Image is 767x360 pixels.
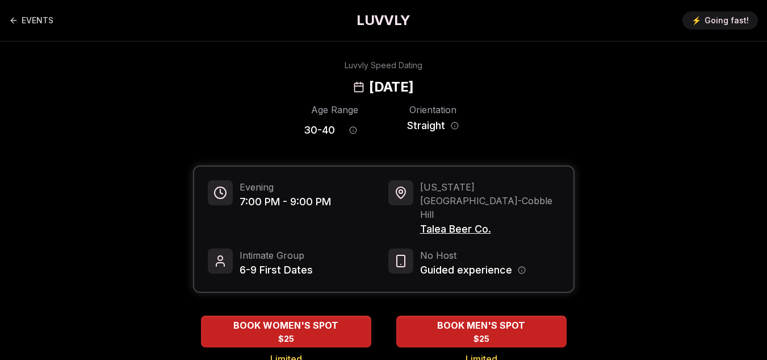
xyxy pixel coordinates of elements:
[304,103,366,117] div: Age Range
[518,266,526,274] button: Host information
[240,262,313,278] span: 6-9 First Dates
[407,118,445,134] span: Straight
[345,60,422,71] div: Luvvly Speed Dating
[420,249,526,262] span: No Host
[231,318,341,332] span: BOOK WOMEN'S SPOT
[451,122,459,130] button: Orientation information
[396,316,567,347] button: BOOK MEN'S SPOT - Limited
[402,103,464,117] div: Orientation
[369,78,413,96] h2: [DATE]
[420,262,512,278] span: Guided experience
[9,9,53,32] a: Back to events
[691,15,701,26] span: ⚡️
[705,15,749,26] span: Going fast!
[341,118,366,143] button: Age range information
[420,221,560,237] span: Talea Beer Co.
[240,180,331,194] span: Evening
[240,249,313,262] span: Intimate Group
[201,316,371,347] button: BOOK WOMEN'S SPOT - Limited
[278,333,294,345] span: $25
[357,11,410,30] a: LUVVLY
[304,122,335,138] span: 30 - 40
[420,180,560,221] span: [US_STATE][GEOGRAPHIC_DATA] - Cobble Hill
[435,318,527,332] span: BOOK MEN'S SPOT
[240,194,331,210] span: 7:00 PM - 9:00 PM
[473,333,489,345] span: $25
